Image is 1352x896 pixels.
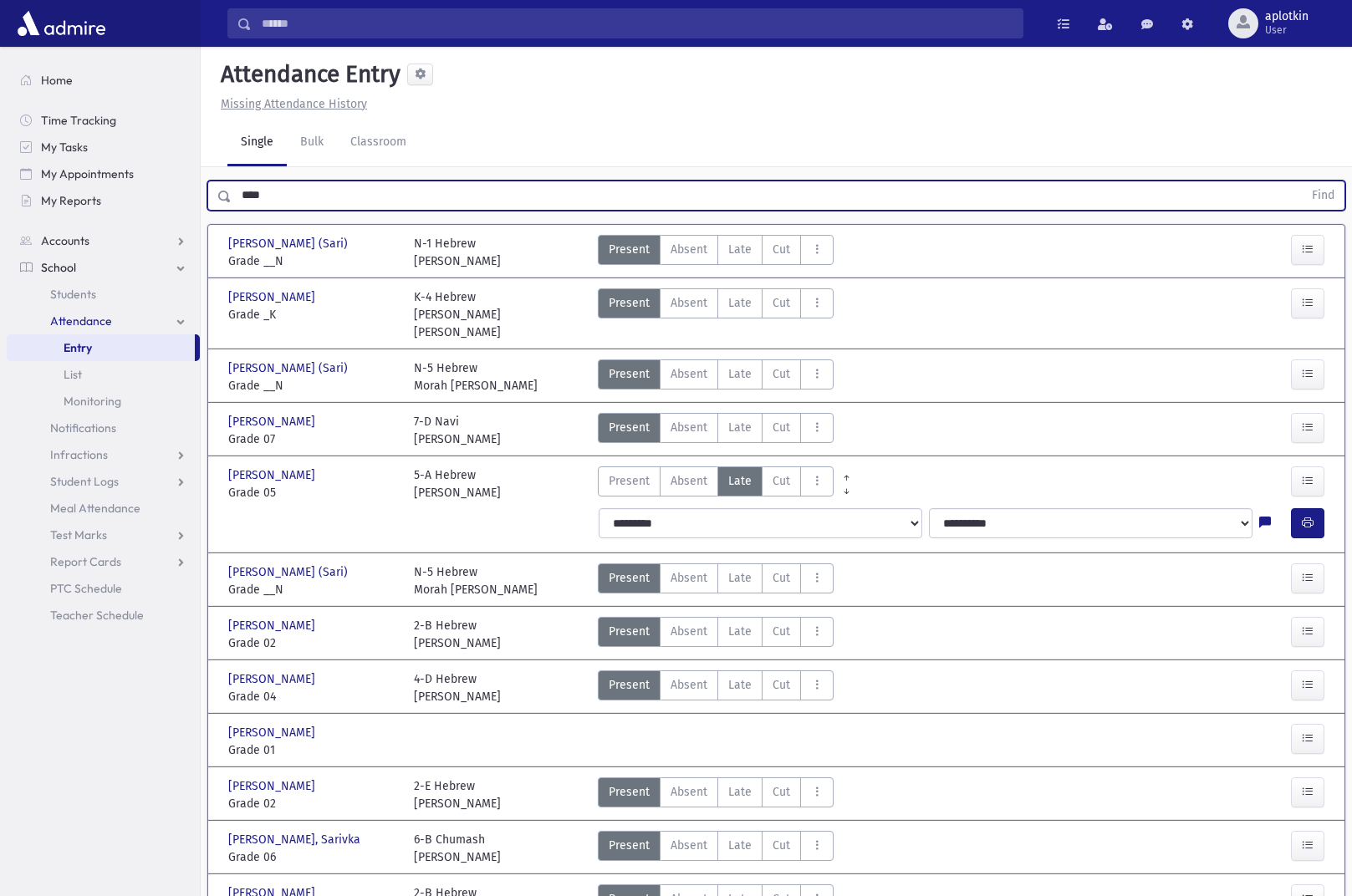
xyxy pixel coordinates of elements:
span: Test Marks [50,527,107,542]
span: [PERSON_NAME] (Sari) [228,235,351,252]
a: Time Tracking [7,107,200,134]
a: Attendance [7,308,200,334]
span: Grade 05 [228,484,397,501]
span: PTC Schedule [50,581,122,596]
span: Cut [773,241,790,258]
span: Present [609,294,650,312]
a: My Appointments [7,160,200,187]
span: Present [609,472,650,490]
a: Meal Attendance [7,495,200,522]
span: Present [609,676,650,694]
span: Late [728,294,752,312]
span: [PERSON_NAME] [228,617,319,634]
span: Present [609,837,650,854]
span: Grade __N [228,377,397,395]
div: 6-B Chumash [PERSON_NAME] [414,831,501,866]
span: [PERSON_NAME] [228,466,319,484]
span: Cut [773,837,790,854]
div: K-4 Hebrew [PERSON_NAME] [PERSON_NAME] [414,288,583,341]
a: School [7,254,200,281]
span: Infractions [50,447,108,462]
span: Time Tracking [41,113,116,128]
span: Cut [773,365,790,383]
div: AttTypes [598,777,834,812]
span: Cut [773,676,790,694]
div: AttTypes [598,831,834,866]
div: AttTypes [598,359,834,395]
span: Meal Attendance [50,501,140,516]
div: 5-A Hebrew [PERSON_NAME] [414,466,501,501]
a: Monitoring [7,388,200,415]
span: Present [609,783,650,801]
span: Absent [671,623,707,640]
span: Absent [671,676,707,694]
span: Late [728,241,752,258]
div: N-1 Hebrew [PERSON_NAME] [414,235,501,270]
u: Missing Attendance History [221,97,367,111]
a: Missing Attendance History [214,97,367,111]
a: Entry [7,334,195,361]
span: Accounts [41,233,89,248]
span: [PERSON_NAME] [228,413,319,430]
span: Late [728,837,752,854]
span: Teacher Schedule [50,608,144,623]
span: Notifications [50,420,116,435]
span: Cut [773,294,790,312]
span: Cut [773,623,790,640]
span: Late [728,676,752,694]
span: Late [728,569,752,587]
span: Attendance [50,313,112,328]
span: Student Logs [50,474,119,489]
span: Cut [773,419,790,436]
span: [PERSON_NAME] [228,724,319,741]
span: My Reports [41,193,101,208]
div: AttTypes [598,466,834,501]
a: Students [7,281,200,308]
span: Present [609,569,650,587]
a: Classroom [337,120,420,166]
span: Grade 01 [228,741,397,759]
div: AttTypes [598,235,834,270]
a: My Reports [7,187,200,214]
span: Late [728,419,752,436]
span: [PERSON_NAME] (Sari) [228,359,351,377]
span: Absent [671,569,707,587]
div: 4-D Hebrew [PERSON_NAME] [414,670,501,705]
div: AttTypes [598,413,834,448]
span: My Appointments [41,166,134,181]
a: My Tasks [7,134,200,160]
span: Grade 02 [228,634,397,652]
span: Cut [773,569,790,587]
a: Home [7,67,200,94]
span: [PERSON_NAME], Sarivka [228,831,364,848]
h5: Attendance Entry [214,60,400,89]
div: AttTypes [598,617,834,652]
div: AttTypes [598,288,834,341]
span: Absent [671,419,707,436]
span: Absent [671,472,707,490]
div: 7-D Navi [PERSON_NAME] [414,413,501,448]
input: Search [252,8,1023,38]
span: Late [728,783,752,801]
span: Report Cards [50,554,121,569]
span: Students [50,287,96,302]
span: Grade _K [228,306,397,323]
span: [PERSON_NAME] [228,777,319,795]
span: Cut [773,472,790,490]
span: [PERSON_NAME] (Sari) [228,563,351,581]
span: [PERSON_NAME] [228,670,319,688]
div: 2-B Hebrew [PERSON_NAME] [414,617,501,652]
a: Test Marks [7,522,200,548]
a: Report Cards [7,548,200,575]
span: Late [728,623,752,640]
div: AttTypes [598,670,834,705]
span: School [41,260,76,275]
a: Infractions [7,441,200,468]
a: List [7,361,200,388]
span: List [64,367,82,382]
span: Monitoring [64,394,121,409]
img: AdmirePro [13,7,110,40]
span: Grade __N [228,581,397,598]
a: Single [227,120,287,166]
a: Accounts [7,227,200,254]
